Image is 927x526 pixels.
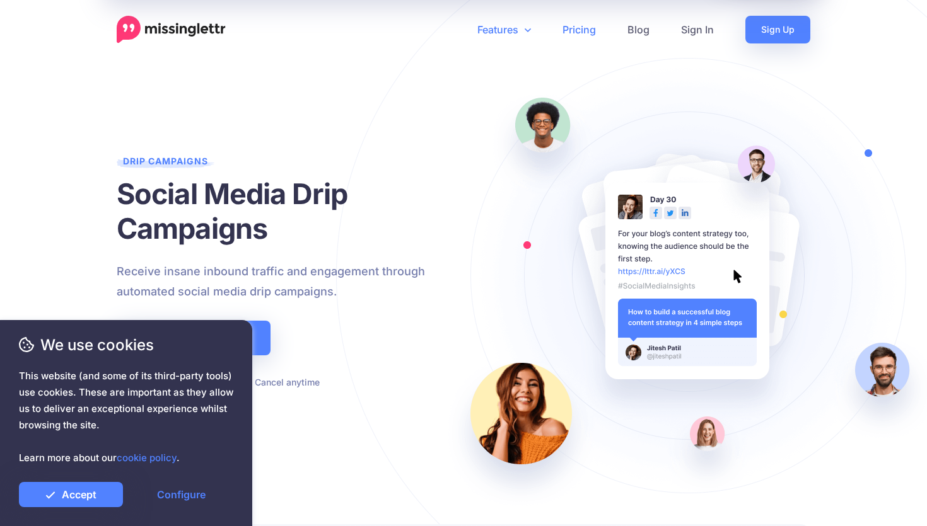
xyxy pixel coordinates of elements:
[117,156,214,173] span: Drip Campaigns
[129,482,233,507] a: Configure
[19,334,233,356] span: We use cookies
[117,176,473,246] h1: Social Media Drip Campaigns
[117,452,177,464] a: cookie policy
[117,261,473,302] p: Receive insane inbound traffic and engagement through automated social media drip campaigns.
[547,16,612,43] a: Pricing
[19,368,233,466] span: This website (and some of its third-party tools) use cookies. These are important as they allow u...
[243,374,320,390] li: Cancel anytime
[117,16,226,43] a: Home
[665,16,730,43] a: Sign In
[745,16,810,43] a: Sign Up
[612,16,665,43] a: Blog
[19,482,123,507] a: Accept
[462,16,547,43] a: Features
